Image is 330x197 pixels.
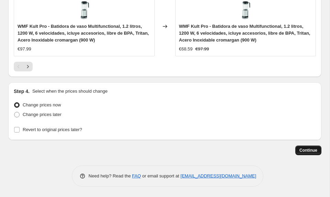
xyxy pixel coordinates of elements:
[235,0,256,21] img: 51Lf6a3SX2S_80x.jpg
[195,46,209,53] strike: €97.99
[299,148,317,153] span: Continue
[14,88,30,95] h2: Step 4.
[23,127,82,132] span: Revert to original prices later?
[141,173,180,178] span: or email support at
[23,102,61,107] span: Change prices now
[179,24,310,43] span: WMF Kult Pro - Batidora de vaso Multifunctional, 1.2 litros, 1200 W, 6 velocidades, icluye acceso...
[74,0,95,21] img: 51Lf6a3SX2S_80x.jpg
[89,173,132,178] span: Need help? Read the
[295,146,321,155] button: Continue
[179,46,193,53] div: €68.59
[23,112,62,117] span: Change prices later
[18,24,149,43] span: WMF Kult Pro - Batidora de vaso Multifunctional, 1.2 litros, 1200 W, 6 velocidades, icluye acceso...
[18,46,31,53] div: €97.99
[14,62,33,71] nav: Pagination
[180,173,256,178] a: [EMAIL_ADDRESS][DOMAIN_NAME]
[23,62,33,71] button: Next
[32,88,108,95] p: Select when the prices should change
[132,173,141,178] a: FAQ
